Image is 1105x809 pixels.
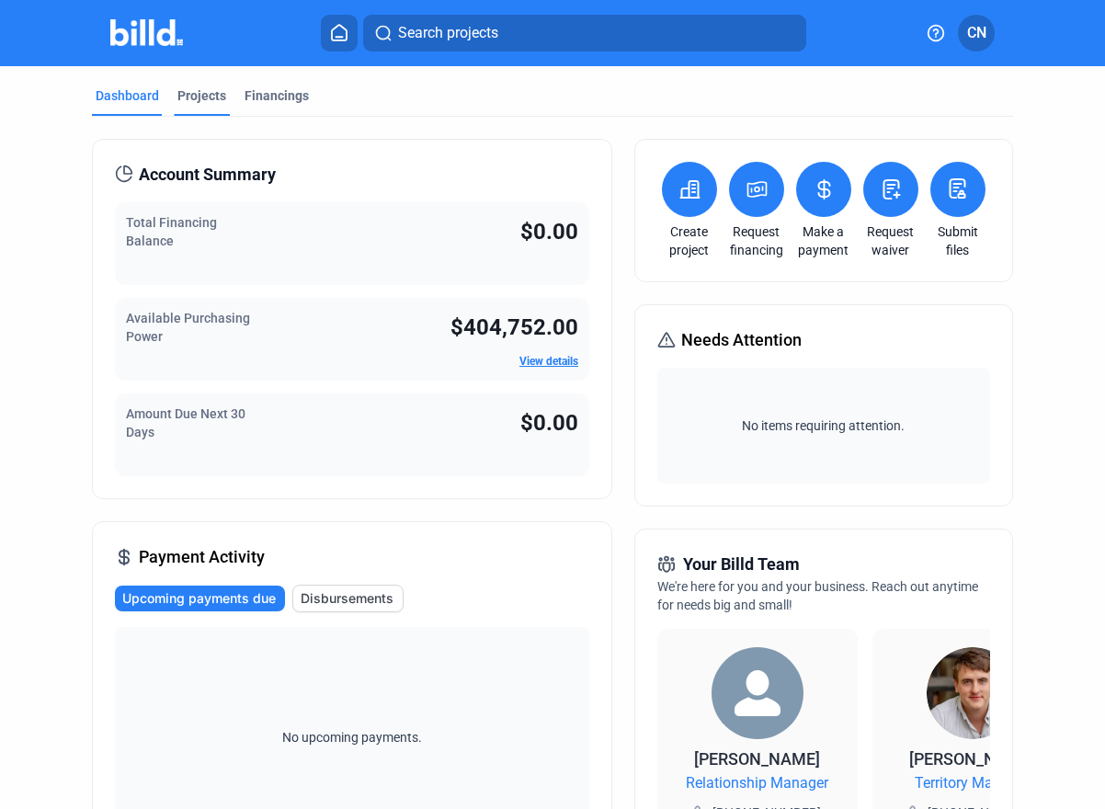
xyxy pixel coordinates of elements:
[301,589,393,608] span: Disbursements
[967,22,986,44] span: CN
[115,586,285,611] button: Upcoming payments due
[909,749,1035,769] span: [PERSON_NAME]
[792,222,856,259] a: Make a payment
[859,222,923,259] a: Request waiver
[292,585,404,612] button: Disbursements
[96,86,159,105] div: Dashboard
[926,222,990,259] a: Submit files
[915,772,1030,794] span: Territory Manager
[398,22,498,44] span: Search projects
[520,410,578,436] span: $0.00
[927,647,1019,739] img: Territory Manager
[694,749,820,769] span: [PERSON_NAME]
[126,406,245,439] span: Amount Due Next 30 Days
[958,15,995,51] button: CN
[665,416,983,435] span: No items requiring attention.
[657,579,978,612] span: We're here for you and your business. Reach out anytime for needs big and small!
[657,222,722,259] a: Create project
[122,589,276,608] span: Upcoming payments due
[683,552,800,577] span: Your Billd Team
[139,162,276,188] span: Account Summary
[712,647,803,739] img: Relationship Manager
[139,544,265,570] span: Payment Activity
[520,219,578,245] span: $0.00
[126,311,250,344] span: Available Purchasing Power
[363,15,806,51] button: Search projects
[270,728,434,746] span: No upcoming payments.
[724,222,789,259] a: Request financing
[126,215,217,248] span: Total Financing Balance
[110,19,183,46] img: Billd Company Logo
[177,86,226,105] div: Projects
[686,772,828,794] span: Relationship Manager
[450,314,578,340] span: $404,752.00
[681,327,802,353] span: Needs Attention
[519,355,578,368] a: View details
[245,86,309,105] div: Financings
